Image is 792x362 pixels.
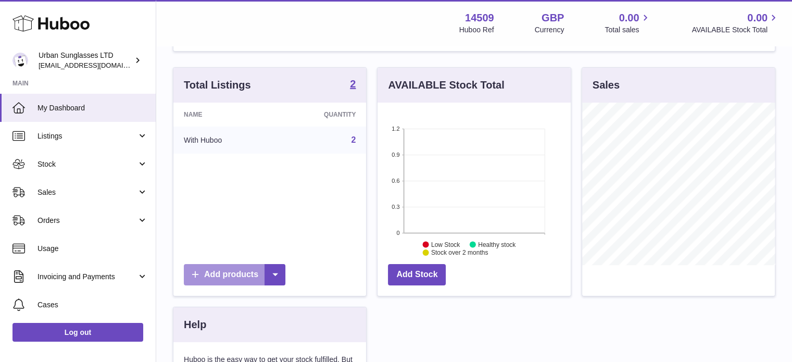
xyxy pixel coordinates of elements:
[392,126,400,132] text: 1.2
[184,318,206,332] h3: Help
[173,127,275,154] td: With Huboo
[392,178,400,184] text: 0.6
[535,25,564,35] div: Currency
[478,241,516,248] text: Healthy stock
[692,11,780,35] a: 0.00 AVAILABLE Stock Total
[542,11,564,25] strong: GBP
[184,78,251,92] h3: Total Listings
[431,241,460,248] text: Low Stock
[39,51,132,70] div: Urban Sunglasses LTD
[37,300,148,310] span: Cases
[275,103,366,127] th: Quantity
[397,230,400,236] text: 0
[593,78,620,92] h3: Sales
[465,11,494,25] strong: 14509
[350,79,356,89] strong: 2
[184,264,285,285] a: Add products
[392,152,400,158] text: 0.9
[37,159,137,169] span: Stock
[350,79,356,91] a: 2
[605,25,651,35] span: Total sales
[619,11,639,25] span: 0.00
[388,264,446,285] a: Add Stock
[37,244,148,254] span: Usage
[173,103,275,127] th: Name
[351,135,356,144] a: 2
[37,188,137,197] span: Sales
[12,53,28,68] img: info@urbansunglasses.co.uk
[37,216,137,226] span: Orders
[12,323,143,342] a: Log out
[459,25,494,35] div: Huboo Ref
[37,272,137,282] span: Invoicing and Payments
[605,11,651,35] a: 0.00 Total sales
[431,249,488,256] text: Stock over 2 months
[692,25,780,35] span: AVAILABLE Stock Total
[37,103,148,113] span: My Dashboard
[388,78,504,92] h3: AVAILABLE Stock Total
[39,61,153,69] span: [EMAIL_ADDRESS][DOMAIN_NAME]
[392,204,400,210] text: 0.3
[37,131,137,141] span: Listings
[747,11,768,25] span: 0.00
